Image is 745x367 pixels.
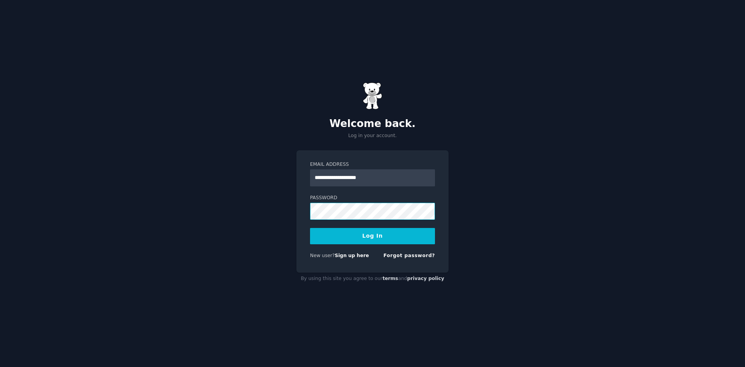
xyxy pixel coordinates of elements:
[296,273,449,285] div: By using this site you agree to our and
[335,253,369,258] a: Sign up here
[296,132,449,139] p: Log in your account.
[383,253,435,258] a: Forgot password?
[296,118,449,130] h2: Welcome back.
[310,195,435,202] label: Password
[310,228,435,244] button: Log In
[407,276,444,281] a: privacy policy
[383,276,398,281] a: terms
[310,253,335,258] span: New user?
[363,82,382,110] img: Gummy Bear
[310,161,435,168] label: Email Address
